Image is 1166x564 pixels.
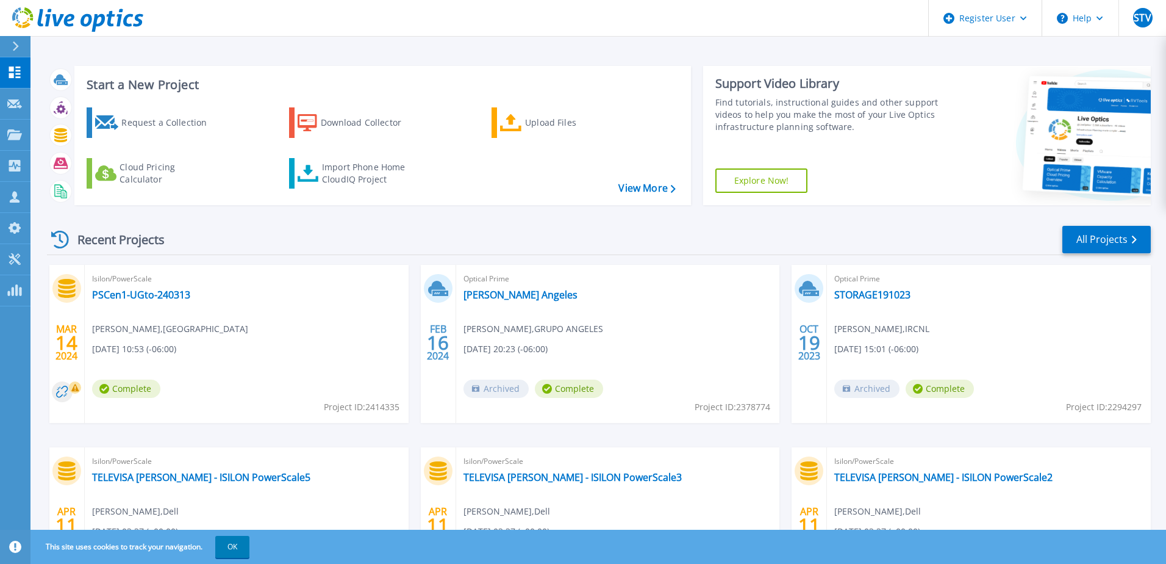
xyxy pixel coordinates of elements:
[798,520,820,530] span: 11
[1062,226,1151,253] a: All Projects
[321,110,418,135] div: Download Collector
[463,289,578,301] a: [PERSON_NAME] Angeles
[55,503,78,548] div: APR 2023
[834,380,900,398] span: Archived
[834,289,910,301] a: STORAGE191023
[492,107,628,138] a: Upload Files
[55,520,77,530] span: 11
[92,455,401,468] span: Isilon/PowerScale
[695,400,770,414] span: Project ID: 2378774
[92,272,401,286] span: Isilon/PowerScale
[463,455,773,468] span: Isilon/PowerScale
[834,272,1143,286] span: Optical Prime
[834,525,920,538] span: [DATE] 03:37 (+00:00)
[1134,13,1151,23] span: STV
[1066,400,1142,414] span: Project ID: 2294297
[92,525,178,538] span: [DATE] 03:37 (+00:00)
[87,78,675,92] h3: Start a New Project
[92,342,176,356] span: [DATE] 10:53 (-06:00)
[463,471,682,483] a: TELEVISA [PERSON_NAME] - ISILON PowerScale3
[535,380,603,398] span: Complete
[121,110,219,135] div: Request a Collection
[215,536,249,558] button: OK
[834,342,918,356] span: [DATE] 15:01 (-06:00)
[87,158,223,189] a: Cloud Pricing Calculator
[834,455,1143,468] span: Isilon/PowerScale
[55,338,77,348] span: 14
[798,338,820,348] span: 19
[427,338,449,348] span: 16
[34,536,249,558] span: This site uses cookies to track your navigation.
[289,107,425,138] a: Download Collector
[92,471,310,483] a: TELEVISA [PERSON_NAME] - ISILON PowerScale5
[798,320,821,365] div: OCT 2023
[715,96,943,133] div: Find tutorials, instructional guides and other support videos to help you make the most of your L...
[324,400,399,414] span: Project ID: 2414335
[618,183,675,194] a: View More
[834,471,1053,483] a: TELEVISA [PERSON_NAME] - ISILON PowerScale2
[92,380,160,398] span: Complete
[906,380,974,398] span: Complete
[92,289,190,301] a: PSCen1-UGto-240313
[463,525,549,538] span: [DATE] 03:37 (+00:00)
[47,225,181,255] div: Recent Projects
[715,76,943,92] div: Support Video Library
[426,320,449,365] div: FEB 2024
[92,505,179,518] span: [PERSON_NAME] , Dell
[463,342,548,356] span: [DATE] 20:23 (-06:00)
[92,322,248,336] span: [PERSON_NAME] , [GEOGRAPHIC_DATA]
[463,272,773,286] span: Optical Prime
[798,503,821,548] div: APR 2023
[426,503,449,548] div: APR 2023
[715,168,808,193] a: Explore Now!
[463,380,529,398] span: Archived
[322,161,417,186] div: Import Phone Home CloudIQ Project
[525,110,623,135] div: Upload Files
[834,505,921,518] span: [PERSON_NAME] , Dell
[87,107,223,138] a: Request a Collection
[463,505,550,518] span: [PERSON_NAME] , Dell
[427,520,449,530] span: 11
[55,320,78,365] div: MAR 2024
[834,322,929,336] span: [PERSON_NAME] , IRCNL
[463,322,603,336] span: [PERSON_NAME] , GRUPO ANGELES
[120,161,217,186] div: Cloud Pricing Calculator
